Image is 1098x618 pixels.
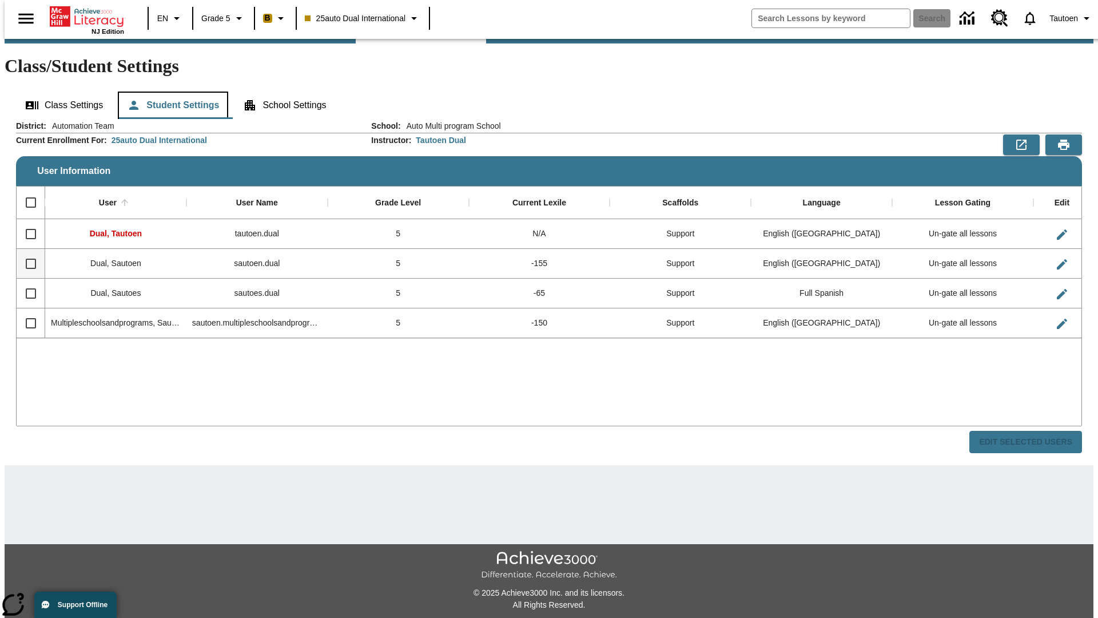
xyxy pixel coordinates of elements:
div: Current Lexile [512,198,566,208]
button: Open side menu [9,2,43,35]
span: Grade 5 [201,13,230,25]
span: Multipleschoolsandprograms, Sautoen [51,318,187,327]
button: Profile/Settings [1045,8,1098,29]
span: Dual, Sautoes [90,288,141,298]
div: 5 [328,219,469,249]
div: Un-gate all lessons [892,308,1033,338]
p: All Rights Reserved. [5,599,1093,611]
div: 5 [328,249,469,279]
h2: School : [371,121,400,131]
div: User Name [236,198,278,208]
div: tautoen.dual [186,219,328,249]
div: sautoen.multipleschoolsandprograms [186,308,328,338]
button: Student Settings [118,92,228,119]
span: Automation Team [46,120,114,132]
button: Class Settings [16,92,112,119]
div: 5 [328,279,469,308]
div: English (US) [751,308,892,338]
div: Language [803,198,841,208]
div: Support [610,279,751,308]
button: Grade: Grade 5, Select a grade [197,8,250,29]
p: © 2025 Achieve3000 Inc. and its licensors. [5,587,1093,599]
button: Boost Class color is peach. Change class color [258,8,292,29]
div: Support [610,249,751,279]
img: Achieve3000 Differentiate Accelerate Achieve [481,551,617,580]
h2: District : [16,121,46,131]
span: 25auto Dual International [305,13,405,25]
div: -65 [469,279,610,308]
span: Dual, Tautoen [90,229,142,238]
span: EN [157,13,168,25]
a: Data Center [953,3,984,34]
h2: Instructor : [371,136,411,145]
span: Support Offline [58,601,108,609]
button: Edit User [1051,312,1073,335]
div: Class/Student Settings [16,92,1082,119]
button: Language: EN, Select a language [152,8,189,29]
button: Class: 25auto Dual International, Select your class [300,8,425,29]
div: sautoes.dual [186,279,328,308]
div: Home [50,4,124,35]
span: User Information [37,166,110,176]
button: Export to CSV [1003,134,1040,155]
button: Edit User [1051,253,1073,276]
input: search field [752,9,910,27]
span: Tautoen [1049,13,1078,25]
button: School Settings [234,92,335,119]
div: Scaffolds [662,198,698,208]
div: -155 [469,249,610,279]
div: Edit [1055,198,1069,208]
div: English (US) [751,219,892,249]
h2: Current Enrollment For : [16,136,107,145]
a: Notifications [1015,3,1045,33]
div: Tautoen Dual [416,134,466,146]
div: 5 [328,308,469,338]
div: Un-gate all lessons [892,279,1033,308]
div: Full Spanish [751,279,892,308]
button: Edit User [1051,283,1073,306]
div: Un-gate all lessons [892,249,1033,279]
div: 25auto Dual International [112,134,207,146]
div: Lesson Gating [935,198,990,208]
button: Edit User [1051,223,1073,246]
div: N/A [469,219,610,249]
span: Dual, Sautoen [90,259,141,268]
div: sautoen.dual [186,249,328,279]
div: Un-gate all lessons [892,219,1033,249]
h1: Class/Student Settings [5,56,1093,77]
div: -150 [469,308,610,338]
span: NJ Edition [91,28,124,35]
span: B [265,11,270,25]
div: Support [610,308,751,338]
button: Print Preview [1045,134,1082,155]
div: Grade Level [375,198,421,208]
div: Support [610,219,751,249]
span: Auto Multi program School [401,120,501,132]
div: User Information [16,120,1082,454]
a: Home [50,5,124,28]
div: English (US) [751,249,892,279]
div: User [99,198,117,208]
a: Resource Center, Will open in new tab [984,3,1015,34]
button: Support Offline [34,592,117,618]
